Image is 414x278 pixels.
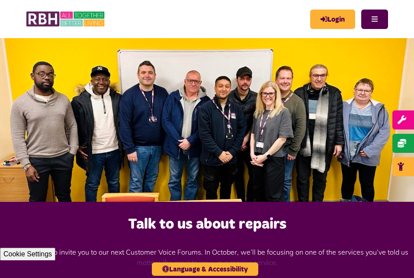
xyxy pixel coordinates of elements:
[361,10,388,29] button: Navigation
[152,262,258,276] button: Language & Accessibility
[26,9,106,29] img: RBH
[4,215,410,234] h2: Talk to us about repairs
[310,10,355,29] a: MyRBH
